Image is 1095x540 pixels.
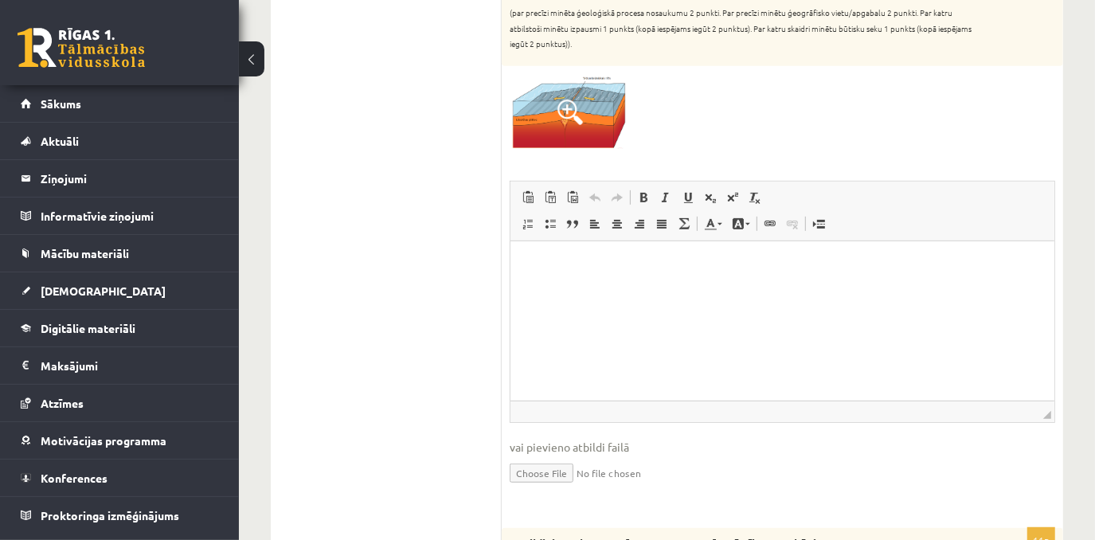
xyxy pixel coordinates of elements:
[21,422,219,459] a: Motivācijas programma
[628,213,651,234] a: Izlīdzināt pa labi
[699,187,722,208] a: Apakšraksts
[21,198,219,234] a: Informatīvie ziņojumi
[727,213,755,234] a: Fona krāsa
[21,85,219,122] a: Sākums
[510,241,1054,401] iframe: Bagātinātā teksta redaktors, wiswyg-editor-user-answer-47363925132040
[606,187,628,208] a: Atkārtot (vadīšanas taustiņš+Y)
[41,471,108,485] span: Konferences
[21,310,219,346] a: Digitālie materiāli
[41,246,129,260] span: Mācību materiāli
[21,460,219,496] a: Konferences
[584,187,606,208] a: Atcelt (vadīšanas taustiņš+Z)
[510,74,629,149] img: vbc.png
[517,213,539,234] a: Ievietot/noņemt numurētu sarakstu
[41,96,81,111] span: Sākums
[41,198,219,234] legend: Informatīvie ziņojumi
[1043,411,1051,419] span: Mērogot
[673,213,695,234] a: Math
[41,134,79,148] span: Aktuāli
[539,187,561,208] a: Ievietot kā vienkāršu tekstu (vadīšanas taustiņš+pārslēgšanas taustiņš+V)
[722,187,744,208] a: Augšraksts
[21,497,219,534] a: Proktoringa izmēģinājums
[21,235,219,272] a: Mācību materiāli
[21,347,219,384] a: Maksājumi
[517,187,539,208] a: Ielīmēt (vadīšanas taustiņš+V)
[539,213,561,234] a: Ievietot/noņemt sarakstu ar aizzīmēm
[41,321,135,335] span: Digitālie materiāli
[561,187,584,208] a: Ievietot no Worda
[699,213,727,234] a: Teksta krāsa
[510,439,1055,456] span: vai pievieno atbildi failā
[606,213,628,234] a: Centrēti
[41,160,219,197] legend: Ziņojumi
[21,123,219,159] a: Aktuāli
[781,213,804,234] a: Atsaistīt
[510,6,972,49] sub: (par precīzi minēta ģeoloģiskā procesa nosaukumu 2 punkti. Par precīzi minētu ģeogrāfisko vietu/a...
[584,213,606,234] a: Izlīdzināt pa kreisi
[651,213,673,234] a: Izlīdzināt malas
[18,28,145,68] a: Rīgas 1. Tālmācības vidusskola
[632,187,655,208] a: Treknraksts (vadīšanas taustiņš+B)
[744,187,766,208] a: Noņemt stilus
[21,160,219,197] a: Ziņojumi
[41,433,166,448] span: Motivācijas programma
[655,187,677,208] a: Slīpraksts (vadīšanas taustiņš+I)
[808,213,830,234] a: Ievietot lapas pārtraukumu drukai
[41,508,179,522] span: Proktoringa izmēģinājums
[677,187,699,208] a: Pasvītrojums (vadīšanas taustiņš+U)
[41,347,219,384] legend: Maksājumi
[759,213,781,234] a: Saite (vadīšanas taustiņš+K)
[41,396,84,410] span: Atzīmes
[561,213,584,234] a: Bloka citāts
[41,284,166,298] span: [DEMOGRAPHIC_DATA]
[21,272,219,309] a: [DEMOGRAPHIC_DATA]
[21,385,219,421] a: Atzīmes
